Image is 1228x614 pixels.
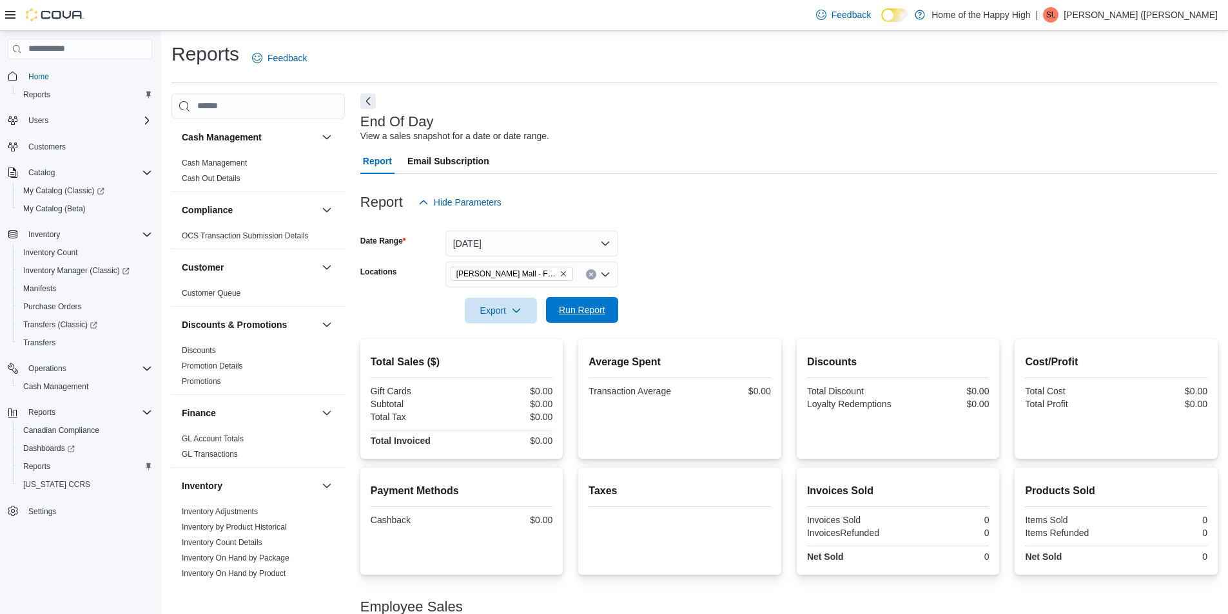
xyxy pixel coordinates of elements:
[13,86,157,104] button: Reports
[23,479,90,490] span: [US_STATE] CCRS
[23,405,152,420] span: Reports
[464,399,552,409] div: $0.00
[182,407,317,419] button: Finance
[1025,483,1207,499] h2: Products Sold
[371,483,553,499] h2: Payment Methods
[18,441,152,456] span: Dashboards
[807,515,895,525] div: Invoices Sold
[182,449,238,459] span: GL Transactions
[1046,7,1056,23] span: SL
[1119,399,1207,409] div: $0.00
[3,164,157,182] button: Catalog
[371,354,553,370] h2: Total Sales ($)
[807,399,895,409] div: Loyalty Redemptions
[182,361,243,370] a: Promotion Details
[18,423,152,438] span: Canadian Compliance
[13,262,157,280] a: Inventory Manager (Classic)
[13,421,157,439] button: Canadian Compliance
[371,386,459,396] div: Gift Cards
[23,139,152,155] span: Customers
[360,236,406,246] label: Date Range
[23,204,86,214] span: My Catalog (Beta)
[23,302,82,312] span: Purchase Orders
[171,285,345,306] div: Customer
[182,261,317,274] button: Customer
[1064,7,1218,23] p: [PERSON_NAME] ([PERSON_NAME]
[371,515,459,525] div: Cashback
[901,515,989,525] div: 0
[28,115,48,126] span: Users
[18,201,91,216] a: My Catalog (Beta)
[182,568,286,579] span: Inventory On Hand by Product
[319,130,335,145] button: Cash Management
[807,483,989,499] h2: Invoices Sold
[371,436,431,446] strong: Total Invoiced
[1119,386,1207,396] div: $0.00
[371,399,459,409] div: Subtotal
[171,155,345,191] div: Cash Management
[319,260,335,275] button: Customer
[3,403,157,421] button: Reports
[881,8,908,22] input: Dark Mode
[23,361,72,376] button: Operations
[1025,354,1207,370] h2: Cost/Profit
[18,183,152,198] span: My Catalog (Classic)
[371,412,459,422] div: Total Tax
[182,553,289,562] a: Inventory On Hand by Package
[18,281,61,296] a: Manifests
[28,72,49,82] span: Home
[464,436,552,446] div: $0.00
[1025,399,1113,409] div: Total Profit
[319,202,335,218] button: Compliance
[434,196,502,209] span: Hide Parameters
[546,297,618,323] button: Run Report
[319,405,335,421] button: Finance
[182,204,317,216] button: Compliance
[1025,528,1113,538] div: Items Refunded
[589,386,677,396] div: Transaction Average
[445,231,618,256] button: [DATE]
[23,361,152,376] span: Operations
[360,130,549,143] div: View a sales snapshot for a date or date range.
[18,245,83,260] a: Inventory Count
[171,41,239,67] h1: Reports
[18,335,61,350] a: Transfers
[23,283,56,294] span: Manifests
[807,528,895,538] div: InvoicesRefunded
[18,263,135,278] a: Inventory Manager (Classic)
[182,289,240,298] a: Customer Queue
[18,477,152,492] span: Washington CCRS
[360,267,397,277] label: Locations
[3,111,157,130] button: Users
[28,168,55,178] span: Catalog
[23,503,152,519] span: Settings
[182,538,262,547] a: Inventory Count Details
[182,361,243,371] span: Promotion Details
[28,142,66,152] span: Customers
[23,425,99,436] span: Canadian Compliance
[23,405,61,420] button: Reports
[1119,528,1207,538] div: 0
[18,423,104,438] a: Canadian Compliance
[182,523,287,532] a: Inventory by Product Historical
[18,379,152,394] span: Cash Management
[3,501,157,520] button: Settings
[13,378,157,396] button: Cash Management
[23,69,54,84] a: Home
[319,317,335,332] button: Discounts & Promotions
[182,569,286,578] a: Inventory On Hand by Product
[360,114,434,130] h3: End Of Day
[182,479,317,492] button: Inventory
[182,522,287,532] span: Inventory by Product Historical
[473,298,529,323] span: Export
[182,553,289,563] span: Inventory On Hand by Package
[23,504,61,519] a: Settings
[182,450,238,459] a: GL Transactions
[18,477,95,492] a: [US_STATE] CCRS
[18,245,152,260] span: Inventory Count
[413,189,507,215] button: Hide Parameters
[1025,515,1113,525] div: Items Sold
[171,343,345,394] div: Discounts & Promotions
[18,87,152,102] span: Reports
[901,528,989,538] div: 0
